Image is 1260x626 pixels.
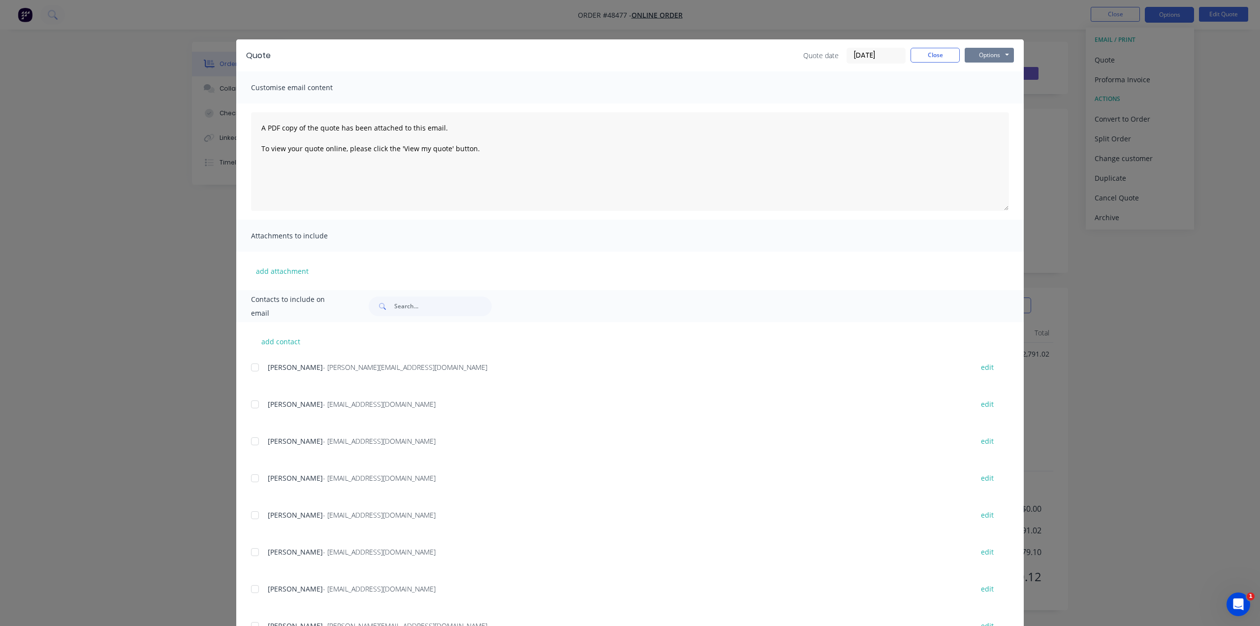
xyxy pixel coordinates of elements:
span: [PERSON_NAME] [268,362,323,372]
button: edit [975,545,1000,559]
span: 1 [1247,593,1255,600]
button: edit [975,434,1000,448]
button: add attachment [251,264,314,278]
iframe: Intercom live chat [1227,593,1250,616]
span: Attachments to include [251,229,359,243]
button: Options [965,48,1014,63]
button: edit [975,397,1000,411]
span: - [EMAIL_ADDRESS][DOMAIN_NAME] [323,436,436,446]
span: [PERSON_NAME] [268,436,323,446]
button: edit [975,508,1000,522]
span: [PERSON_NAME] [268,584,323,593]
input: Search... [394,297,492,316]
span: - [EMAIL_ADDRESS][DOMAIN_NAME] [323,547,436,557]
button: add contact [251,334,310,349]
span: [PERSON_NAME] [268,510,323,520]
span: [PERSON_NAME] [268,399,323,409]
span: [PERSON_NAME] [268,547,323,557]
button: Close [911,48,960,63]
textarea: A PDF copy of the quote has been attached to this email. To view your quote online, please click ... [251,112,1009,211]
span: - [EMAIL_ADDRESS][DOMAIN_NAME] [323,510,436,520]
span: [PERSON_NAME] [268,473,323,483]
div: Quote [246,50,271,62]
span: - [EMAIL_ADDRESS][DOMAIN_NAME] [323,473,436,483]
button: edit [975,471,1000,485]
span: - [EMAIL_ADDRESS][DOMAIN_NAME] [323,399,436,409]
button: edit [975,361,1000,374]
span: - [PERSON_NAME][EMAIL_ADDRESS][DOMAIN_NAME] [323,362,487,372]
span: Contacts to include on email [251,293,344,320]
span: Customise email content [251,81,359,95]
span: - [EMAIL_ADDRESS][DOMAIN_NAME] [323,584,436,593]
span: Quote date [803,50,839,61]
button: edit [975,582,1000,595]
